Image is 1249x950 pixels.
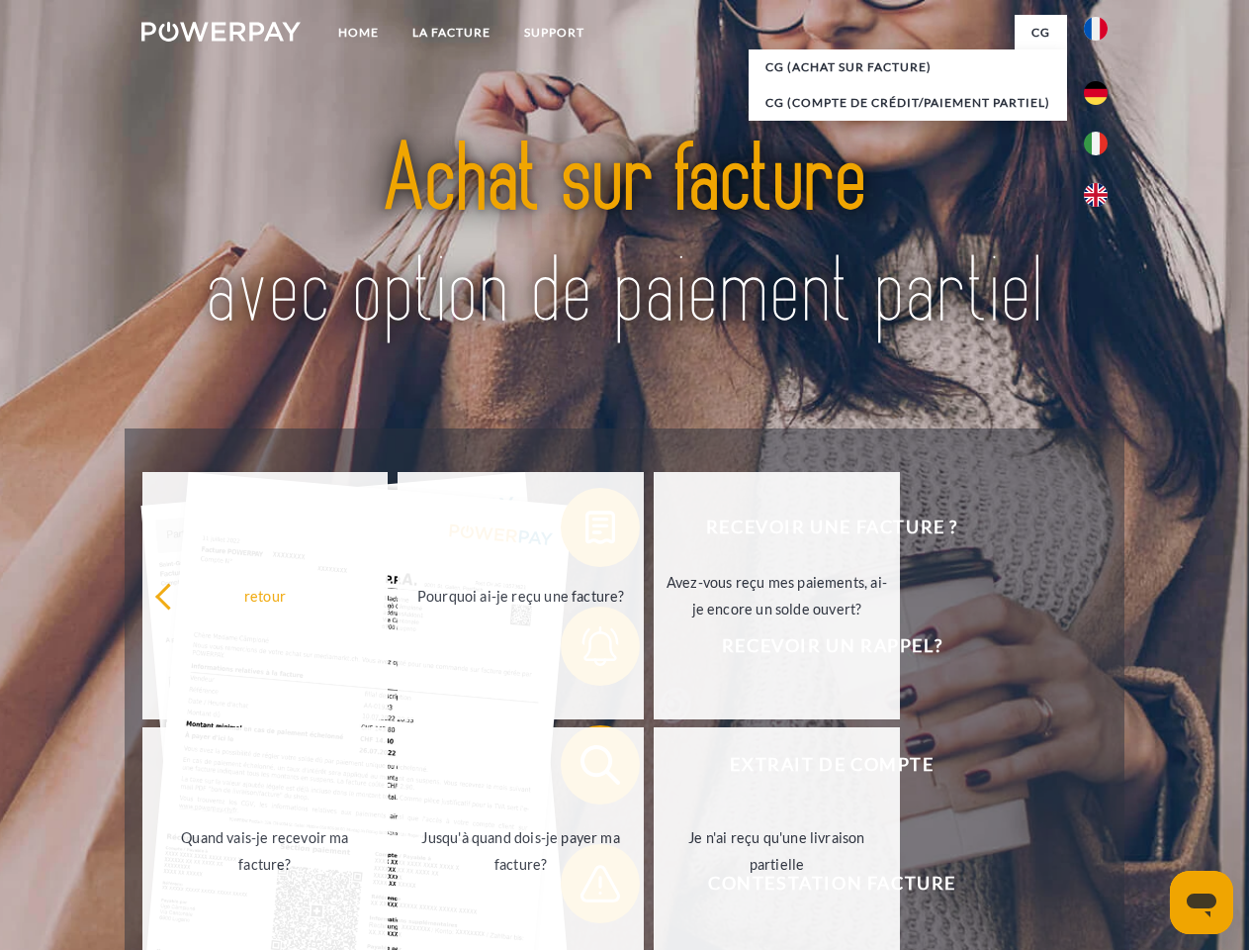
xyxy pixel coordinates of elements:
[1170,871,1233,934] iframe: Bouton de lancement de la fenêtre de messagerie
[141,22,301,42] img: logo-powerpay-white.svg
[666,569,888,622] div: Avez-vous reçu mes paiements, ai-je encore un solde ouvert?
[1084,132,1108,155] img: it
[654,472,900,719] a: Avez-vous reçu mes paiements, ai-je encore un solde ouvert?
[321,15,396,50] a: Home
[666,824,888,878] div: Je n'ai reçu qu'une livraison partielle
[154,824,377,878] div: Quand vais-je recevoir ma facture?
[749,85,1067,121] a: CG (Compte de crédit/paiement partiel)
[1084,17,1108,41] img: fr
[1084,81,1108,105] img: de
[1084,183,1108,207] img: en
[154,582,377,609] div: retour
[396,15,507,50] a: LA FACTURE
[507,15,601,50] a: Support
[409,824,632,878] div: Jusqu'à quand dois-je payer ma facture?
[1015,15,1067,50] a: CG
[409,582,632,609] div: Pourquoi ai-je reçu une facture?
[749,49,1067,85] a: CG (achat sur facture)
[189,95,1060,379] img: title-powerpay_fr.svg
